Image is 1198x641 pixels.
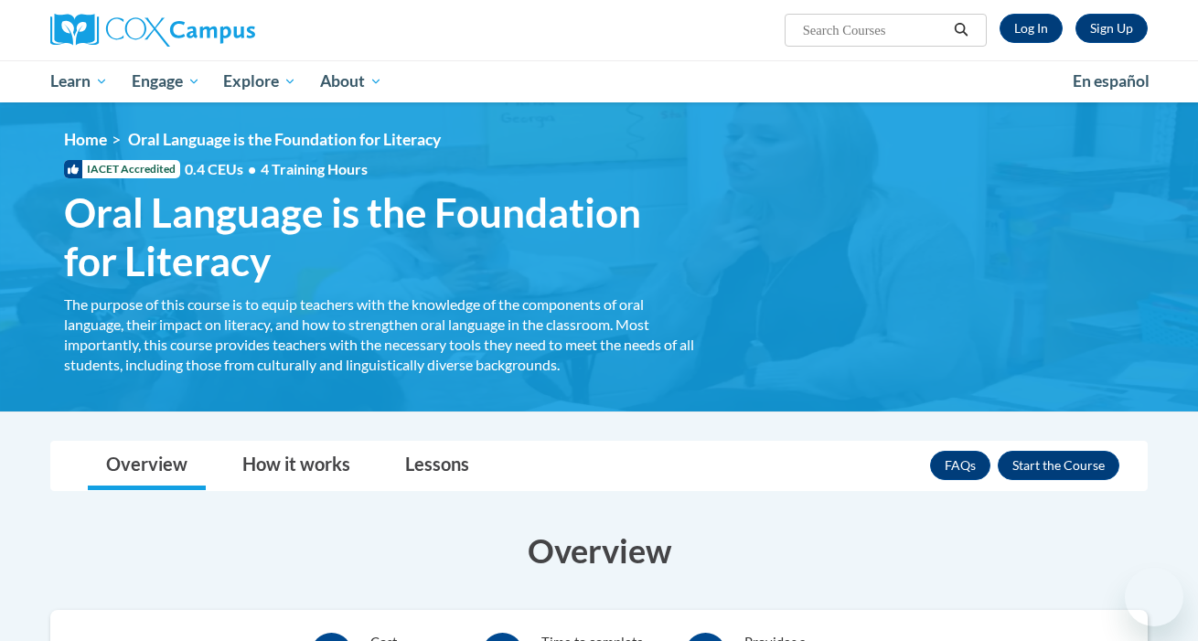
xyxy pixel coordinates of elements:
[23,60,1175,102] div: Main menu
[930,451,990,480] a: FAQs
[223,70,296,92] span: Explore
[64,130,107,149] a: Home
[1000,14,1063,43] a: Log In
[224,442,369,490] a: How it works
[947,19,975,41] button: Search
[64,160,180,178] span: IACET Accredited
[128,130,441,149] span: Oral Language is the Foundation for Literacy
[50,14,255,47] img: Cox Campus
[1061,62,1161,101] a: En español
[50,528,1148,573] h3: Overview
[38,60,120,102] a: Learn
[211,60,308,102] a: Explore
[998,451,1119,480] button: Enroll
[248,160,256,177] span: •
[50,14,398,47] a: Cox Campus
[261,160,368,177] span: 4 Training Hours
[1073,71,1150,91] span: En español
[801,19,947,41] input: Search Courses
[64,188,695,285] span: Oral Language is the Foundation for Literacy
[50,70,108,92] span: Learn
[88,442,206,490] a: Overview
[387,442,487,490] a: Lessons
[1125,568,1183,626] iframe: Button to launch messaging window
[185,159,368,179] span: 0.4 CEUs
[64,294,695,375] div: The purpose of this course is to equip teachers with the knowledge of the components of oral lang...
[1075,14,1148,43] a: Register
[120,60,212,102] a: Engage
[132,70,200,92] span: Engage
[320,70,382,92] span: About
[308,60,394,102] a: About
